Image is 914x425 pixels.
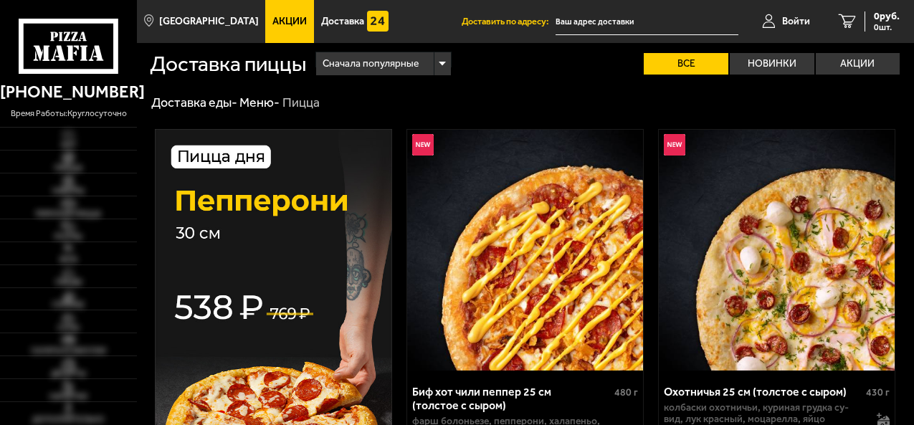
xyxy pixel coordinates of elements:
div: Пицца [282,95,320,111]
span: 430 г [866,386,890,398]
a: Меню- [239,95,280,110]
div: Биф хот чили пеппер 25 см (толстое с сыром) [412,385,611,412]
span: Сначала популярные [323,50,419,77]
img: Биф хот чили пеппер 25 см (толстое с сыром) [407,130,643,371]
a: Доставка еды- [151,95,237,110]
span: 480 г [614,386,638,398]
input: Ваш адрес доставки [556,9,738,35]
span: 0 руб. [874,11,900,22]
a: НовинкаБиф хот чили пеппер 25 см (толстое с сыром) [407,130,643,371]
label: Новинки [730,53,814,75]
span: Доставка [321,16,364,27]
a: НовинкаОхотничья 25 см (толстое с сыром) [659,130,895,371]
img: Охотничья 25 см (толстое с сыром) [659,130,895,371]
h1: Доставка пиццы [150,54,306,75]
img: Новинка [412,134,434,156]
img: 15daf4d41897b9f0e9f617042186c801.svg [367,11,389,32]
span: Войти [782,16,810,27]
span: 0 шт. [874,23,900,32]
div: Охотничья 25 см (толстое с сыром) [664,385,862,398]
label: Все [644,53,728,75]
img: Новинка [664,134,685,156]
span: Доставить по адресу: [462,17,556,27]
label: Акции [816,53,900,75]
span: [GEOGRAPHIC_DATA] [159,16,259,27]
span: Акции [272,16,307,27]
